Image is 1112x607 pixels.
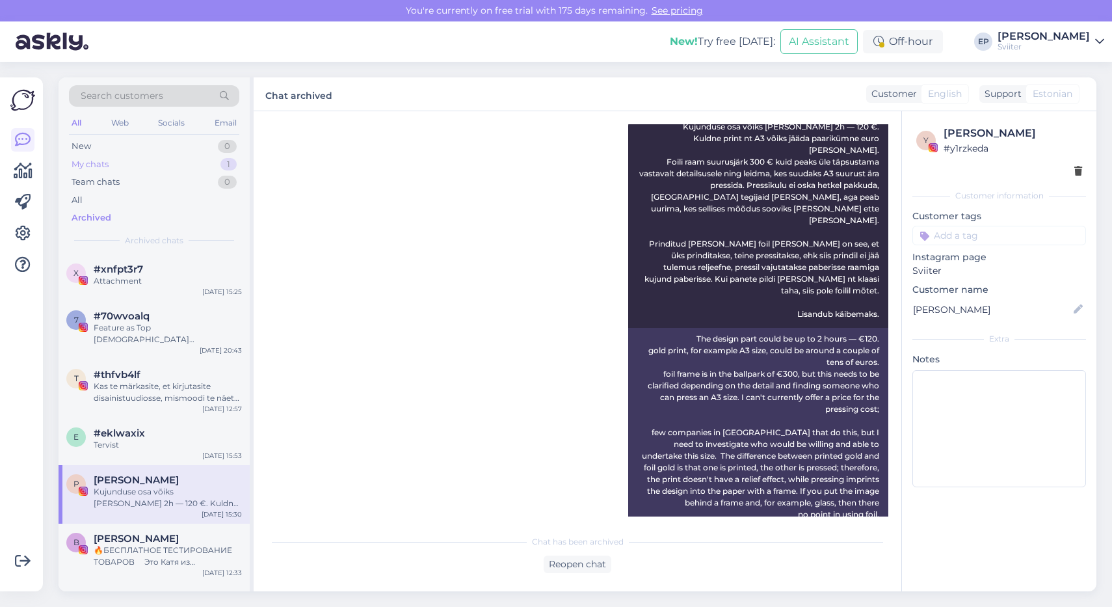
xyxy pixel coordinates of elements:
span: #xnfpt3r7 [94,263,143,275]
p: Notes [912,353,1086,366]
div: Support [979,87,1022,101]
div: [DATE] 12:57 [202,404,242,414]
div: Extra [912,333,1086,345]
div: 0 [218,176,237,189]
div: Web [109,115,131,131]
a: [PERSON_NAME]Sviiter [998,31,1104,52]
span: t [74,373,79,383]
span: Search customers [81,89,163,103]
div: Try free [DATE]: [670,34,775,49]
div: Kas te märkasite, et kirjutasite disainistuudiosse, mismoodi te näete, et me peaksime vastu võtma... [94,381,242,404]
div: All [69,115,84,131]
span: Polina O. [94,474,179,486]
span: Chat has been archived [532,536,624,548]
div: The design part could be up to 2 hours — €120. gold print, for example A3 size, could be around a... [628,328,888,537]
div: Attachment [94,275,242,287]
div: Email [212,115,239,131]
div: [DATE] 15:53 [202,451,242,461]
span: #thfvb4lf [94,369,140,381]
div: Team chats [72,176,120,189]
span: y [923,135,929,145]
div: [DATE] 15:25 [202,287,242,297]
div: Customer [866,87,917,101]
p: Sviiter [912,264,1086,278]
p: Customer name [912,283,1086,297]
div: My chats [72,158,109,171]
div: # y1rzkeda [944,141,1082,155]
div: 🔥БEСПЛAТНОЕ ТECТИРОВAНИE ТOВAРОВ ⠀ Этo Кaтя из [DOMAIN_NAME] 👾 У мeня для тебя oфигенныe нoвоcти!... [94,545,242,568]
div: Feature as Top [DEMOGRAPHIC_DATA] Entrepreneur. Hey, hope you are doing well! We are doing a spec... [94,322,242,345]
span: Archived chats [125,235,183,247]
p: Instagram page [912,250,1086,264]
div: [PERSON_NAME] [944,126,1082,141]
div: Archived [72,211,111,224]
input: Add a tag [912,226,1086,245]
span: B [73,537,79,547]
div: [DATE] 15:30 [202,509,242,519]
div: Sviiter [998,42,1090,52]
label: Chat archived [265,85,332,103]
button: AI Assistant [780,29,858,54]
span: Baraa Ahmed [94,533,179,545]
span: #eklwaxix [94,427,145,439]
div: Reopen chat [544,556,611,573]
span: English [928,87,962,101]
div: [DATE] 20:43 [200,345,242,355]
a: See pricing [648,5,707,16]
span: Estonian [1033,87,1072,101]
span: #70wvoalq [94,310,150,322]
div: 0 [218,140,237,153]
div: New [72,140,91,153]
span: e [73,432,79,442]
span: x [73,268,79,278]
div: All [72,194,83,207]
input: Add name [913,303,1071,317]
p: Customer tags [912,209,1086,223]
div: Tervist [94,439,242,451]
div: [DATE] 12:33 [202,568,242,578]
div: Off-hour [863,30,943,53]
div: 1 [220,158,237,171]
span: P [73,479,79,489]
div: Customer information [912,190,1086,202]
div: Kujunduse osa võiks [PERSON_NAME] 2h — 120 €. Kuldne print nt A3 võiks jääda paarikümne euro [PER... [94,486,242,509]
div: [PERSON_NAME] [998,31,1090,42]
div: Socials [155,115,187,131]
span: 7 [74,315,79,325]
div: EP [974,33,992,51]
img: Askly Logo [10,88,35,113]
b: New! [670,35,698,47]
